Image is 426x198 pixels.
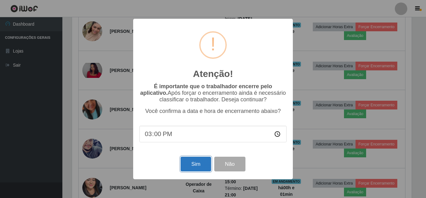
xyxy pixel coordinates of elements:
[139,83,287,103] p: Após forçar o encerramento ainda é necessário classificar o trabalhador. Deseja continuar?
[139,108,287,114] p: Você confirma a data e hora de encerramento abaixo?
[181,157,211,171] button: Sim
[193,68,233,79] h2: Atenção!
[140,83,272,96] b: É importante que o trabalhador encerre pelo aplicativo.
[214,157,245,171] button: Não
